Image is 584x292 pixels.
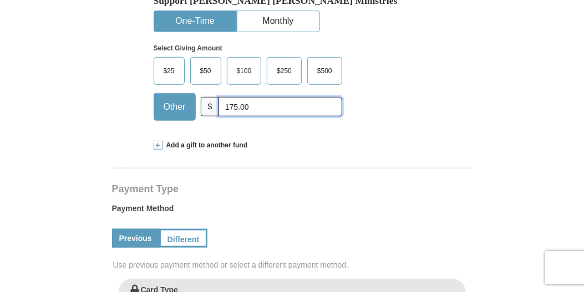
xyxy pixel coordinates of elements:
span: $500 [312,63,338,79]
span: $50 [195,63,217,79]
span: $100 [231,63,257,79]
span: Use previous payment method or select a different payment method. [113,259,474,270]
span: $250 [271,63,297,79]
input: Other Amount [219,97,342,116]
button: Monthly [237,11,319,32]
strong: Select Giving Amount [154,44,222,52]
a: Previous [112,229,159,248]
span: Other [158,99,191,115]
button: One-Time [154,11,236,32]
span: $25 [158,63,180,79]
label: Payment Method [112,203,473,219]
span: Add a gift to another fund [162,141,248,150]
span: $ [201,97,220,116]
h4: Payment Type [112,185,473,193]
a: Different [159,229,208,248]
